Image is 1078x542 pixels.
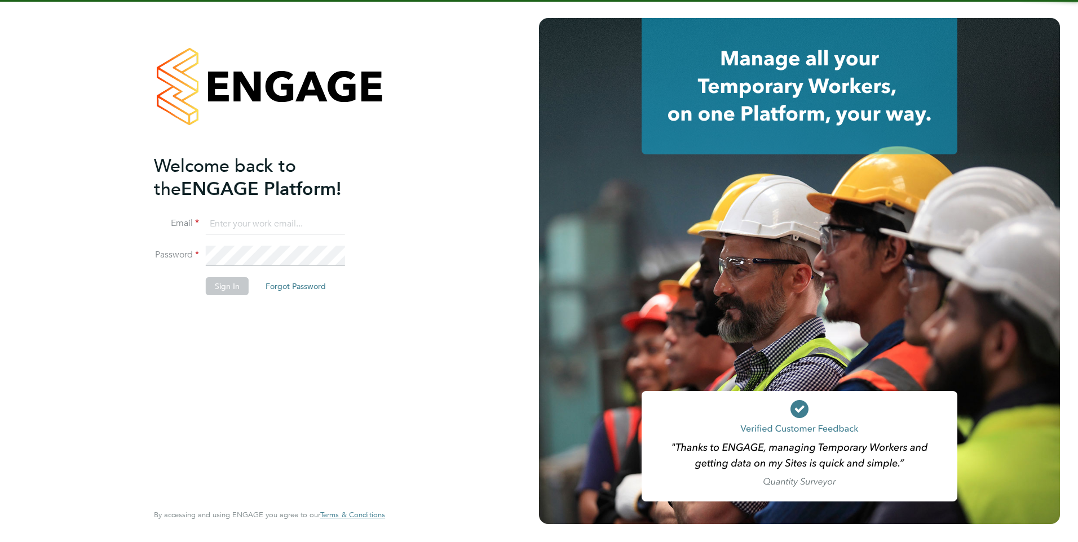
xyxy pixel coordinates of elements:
span: Welcome back to the [154,155,296,200]
a: Terms & Conditions [320,510,385,519]
input: Enter your work email... [206,214,345,234]
span: Terms & Conditions [320,510,385,519]
h2: ENGAGE Platform! [154,154,374,201]
span: By accessing and using ENGAGE you agree to our [154,510,385,519]
label: Email [154,217,199,229]
label: Password [154,249,199,261]
button: Forgot Password [257,277,335,295]
button: Sign In [206,277,249,295]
